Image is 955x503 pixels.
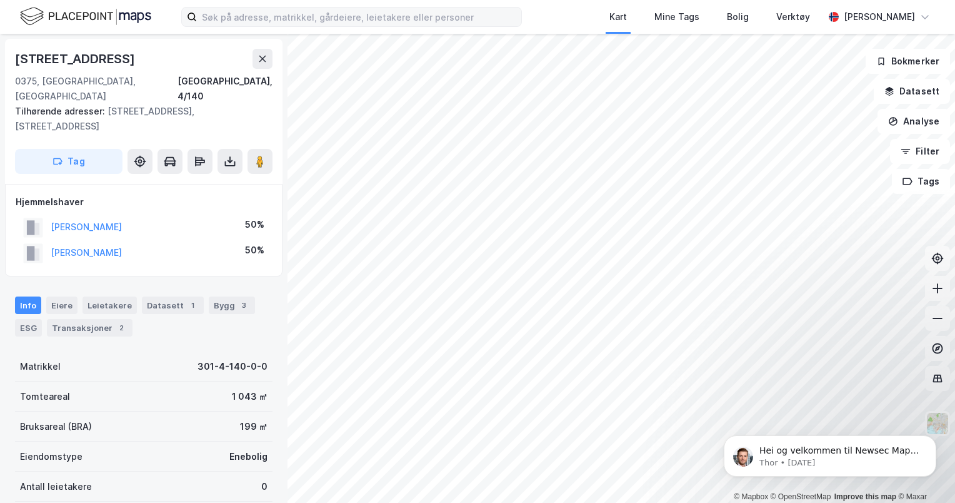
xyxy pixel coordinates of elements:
div: 199 ㎡ [240,419,267,434]
div: Kart [609,9,627,24]
p: Message from Thor, sent 58w ago [54,48,216,59]
div: Mine Tags [654,9,699,24]
div: Transaksjoner [47,319,132,337]
div: Eiendomstype [20,449,82,464]
div: Verktøy [776,9,810,24]
div: 1 043 ㎡ [232,389,267,404]
iframe: Intercom notifications message [705,409,955,497]
div: 50% [245,217,264,232]
div: Eiere [46,297,77,314]
div: [STREET_ADDRESS], [STREET_ADDRESS] [15,104,262,134]
div: Matrikkel [20,359,61,374]
div: [GEOGRAPHIC_DATA], 4/140 [177,74,272,104]
div: 301-4-140-0-0 [197,359,267,374]
a: Improve this map [834,492,896,501]
div: 2 [115,322,127,334]
button: Tags [892,169,950,194]
div: Hjemmelshaver [16,195,272,210]
div: Leietakere [82,297,137,314]
a: OpenStreetMap [771,492,831,501]
div: Antall leietakere [20,479,92,494]
div: 50% [245,243,264,258]
div: [STREET_ADDRESS] [15,49,137,69]
button: Bokmerker [866,49,950,74]
div: Tomteareal [20,389,70,404]
div: Bruksareal (BRA) [20,419,92,434]
div: ESG [15,319,42,337]
input: Søk på adresse, matrikkel, gårdeiere, leietakere eller personer [197,8,521,26]
div: Info [15,297,41,314]
button: Analyse [877,109,950,134]
div: 0 [261,479,267,494]
button: Tag [15,149,122,174]
a: Mapbox [734,492,768,501]
div: Bygg [209,297,255,314]
div: 1 [186,299,199,312]
img: logo.f888ab2527a4732fd821a326f86c7f29.svg [20,6,151,28]
button: Datasett [874,79,950,104]
div: 3 [237,299,250,312]
span: Hei og velkommen til Newsec Maps, [PERSON_NAME] 🥳 Om det er du lurer på så kan du enkelt chatte d... [54,36,214,96]
div: 0375, [GEOGRAPHIC_DATA], [GEOGRAPHIC_DATA] [15,74,177,104]
button: Filter [890,139,950,164]
div: Enebolig [229,449,267,464]
span: Tilhørende adresser: [15,106,107,116]
div: [PERSON_NAME] [844,9,915,24]
div: Datasett [142,297,204,314]
div: Bolig [727,9,749,24]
